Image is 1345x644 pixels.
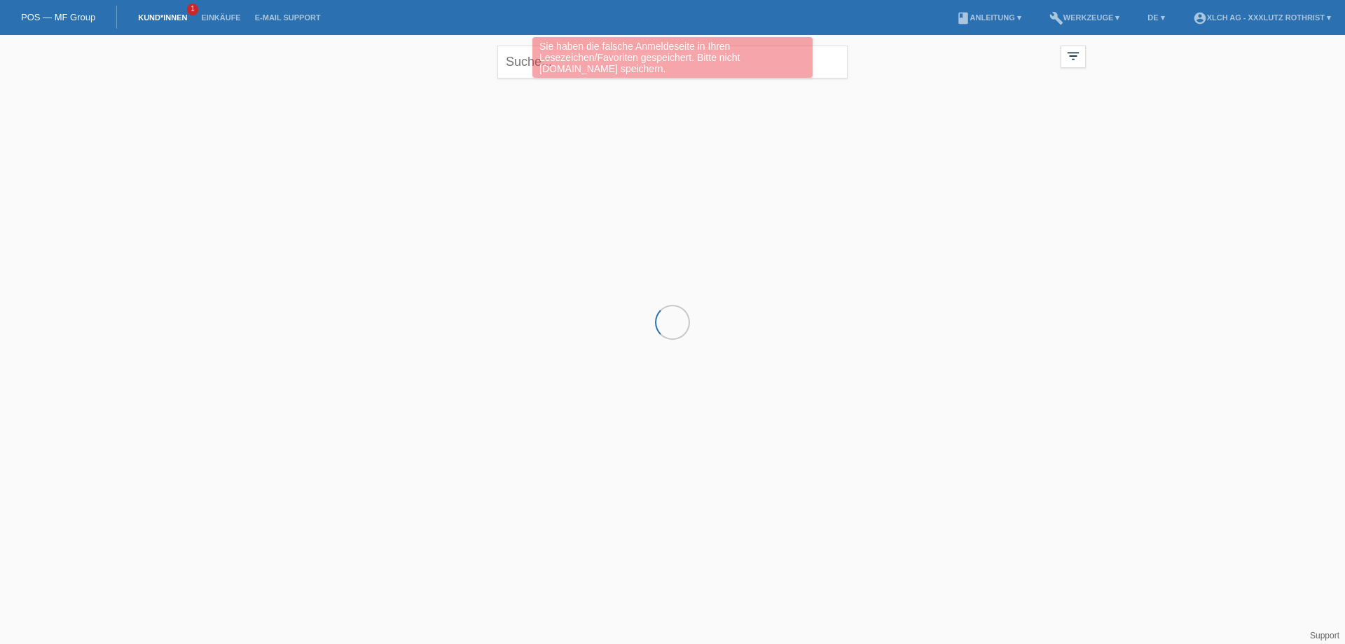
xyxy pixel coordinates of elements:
[1193,11,1207,25] i: account_circle
[1186,13,1338,22] a: account_circleXLCH AG - XXXLutz Rothrist ▾
[1140,13,1171,22] a: DE ▾
[248,13,328,22] a: E-Mail Support
[1310,631,1339,640] a: Support
[187,4,198,15] span: 1
[21,12,95,22] a: POS — MF Group
[194,13,247,22] a: Einkäufe
[1042,13,1127,22] a: buildWerkzeuge ▾
[532,37,813,78] div: Sie haben die falsche Anmeldeseite in Ihren Lesezeichen/Favoriten gespeichert. Bitte nicht [DOMAI...
[1049,11,1063,25] i: build
[131,13,194,22] a: Kund*innen
[949,13,1028,22] a: bookAnleitung ▾
[956,11,970,25] i: book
